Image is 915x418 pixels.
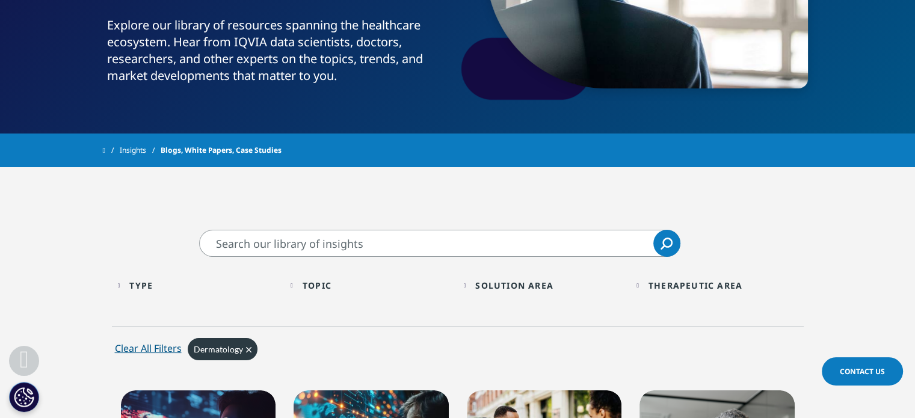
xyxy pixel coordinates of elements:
div: Type facet. [129,280,153,291]
div: Topic facet. [303,280,331,291]
div: Clear All Filters [115,341,182,355]
div: Remove inclusion filter on Dermatology [188,338,257,360]
div: Active filters [112,335,804,372]
svg: Search [661,238,673,250]
input: Search [199,230,680,257]
a: Search [653,230,680,257]
span: Dermatology [194,344,243,354]
div: Solution Area facet. [475,280,553,291]
button: Cookies Settings [9,382,39,412]
a: Insights [120,140,161,161]
div: Therapeutic Area facet. [649,280,742,291]
svg: Clear [246,347,251,352]
p: Explore our library of resources spanning the healthcare ecosystem. Hear from IQVIA data scientis... [107,17,453,91]
span: Contact Us [840,366,885,377]
span: Blogs, White Papers, Case Studies [161,140,282,161]
a: Contact Us [822,357,903,386]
